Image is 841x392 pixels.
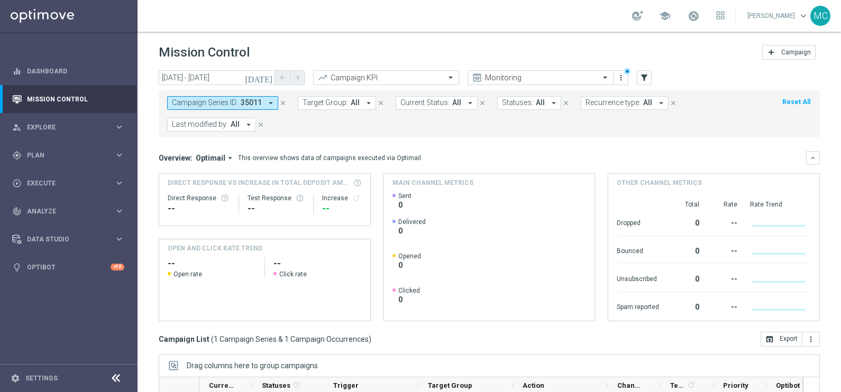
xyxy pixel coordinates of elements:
span: Calculate column [290,379,300,391]
i: trending_up [317,72,328,83]
multiple-options-button: Export to CSV [761,334,820,343]
button: Target Group: All arrow_drop_down [298,96,376,110]
a: Mission Control [27,85,124,113]
button: Current Status: All arrow_drop_down [396,96,478,110]
i: refresh [352,194,361,202]
div: Direct Response [168,194,230,202]
div: Mission Control [12,85,124,113]
div: 0 [672,297,699,314]
button: Last modified by: All arrow_drop_down [167,118,256,132]
span: All [231,120,240,129]
div: Rate Trend [750,200,811,209]
button: open_in_browser Export [761,332,802,347]
span: Opened [398,252,421,260]
i: arrow_drop_down [266,98,276,108]
h3: Campaign List [159,334,371,344]
div: +10 [111,264,124,270]
button: more_vert [802,332,820,347]
div: Execute [12,179,114,188]
i: open_in_browser [765,335,774,343]
span: 1 Campaign Series & 1 Campaign Occurrences [214,334,369,344]
ng-select: Monitoring [468,70,614,85]
div: Optibot [12,253,124,281]
button: Recurrence type: All arrow_drop_down [581,96,669,110]
i: arrow_drop_down [656,98,666,108]
i: close [479,99,486,107]
div: Analyze [12,207,114,216]
i: more_vert [617,73,625,82]
i: add [767,48,775,57]
i: more_vert [807,335,815,343]
div: Dropped [617,213,659,230]
span: 0 [398,260,421,270]
div: track_changes Analyze keyboard_arrow_right [12,207,125,216]
ng-select: Campaign KPI [313,70,459,85]
span: keyboard_arrow_down [798,10,809,22]
i: arrow_drop_down [244,120,253,129]
span: Data Studio [27,236,114,242]
span: 0 [398,226,426,236]
div: -- [712,213,737,230]
div: Unsubscribed [617,269,659,286]
span: Last modified by: [172,120,228,129]
i: preview [472,72,482,83]
i: refresh [687,381,696,389]
button: close [561,97,571,109]
i: gps_fixed [12,151,22,160]
i: filter_alt [639,73,649,82]
span: Priority [723,381,748,389]
i: track_changes [12,207,22,216]
button: close [478,97,487,109]
i: arrow_drop_down [549,98,559,108]
span: Recurrence type: [586,98,641,107]
div: Explore [12,123,114,132]
h2: -- [273,257,362,270]
button: Optimail arrow_drop_down [193,153,238,163]
div: Total [672,200,699,209]
div: Bounced [617,241,659,258]
span: 0 [398,200,412,210]
span: Drag columns here to group campaigns [187,361,318,370]
div: lightbulb Optibot +10 [12,263,125,272]
i: keyboard_arrow_right [114,206,124,216]
button: person_search Explore keyboard_arrow_right [12,123,125,132]
span: ( [211,334,214,344]
span: Sent [398,192,412,200]
span: Plan [27,152,114,158]
div: 0 [672,213,699,230]
i: keyboard_arrow_right [114,150,124,160]
h2: -- [168,257,256,270]
i: lightbulb [12,263,22,272]
span: All [643,98,652,107]
span: All [351,98,360,107]
div: Rate [712,200,737,209]
h4: OPEN AND CLICK RATE TREND [168,244,262,253]
span: 35011 [241,98,262,107]
button: arrow_back [275,70,290,85]
span: Channel [617,381,643,389]
i: person_search [12,123,22,132]
span: Templates [670,381,685,389]
button: Campaign Series ID: 35011 arrow_drop_down [167,96,278,110]
span: Statuses: [502,98,533,107]
span: All [452,98,461,107]
div: -- [168,202,230,215]
span: Click rate [279,270,307,278]
i: keyboard_arrow_right [114,178,124,188]
span: school [659,10,671,22]
span: Campaign [781,49,811,56]
span: Execute [27,180,114,186]
div: MC [810,6,830,26]
span: Analyze [27,208,114,214]
i: close [377,99,385,107]
button: filter_alt [637,70,652,85]
div: Dashboard [12,57,124,85]
span: Direct Response VS Increase In Total Deposit Amount [168,178,350,188]
span: Statuses [262,381,290,389]
button: Mission Control [12,95,125,104]
span: Optibot [776,381,800,389]
div: 0 [672,241,699,258]
div: -- [712,297,737,314]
